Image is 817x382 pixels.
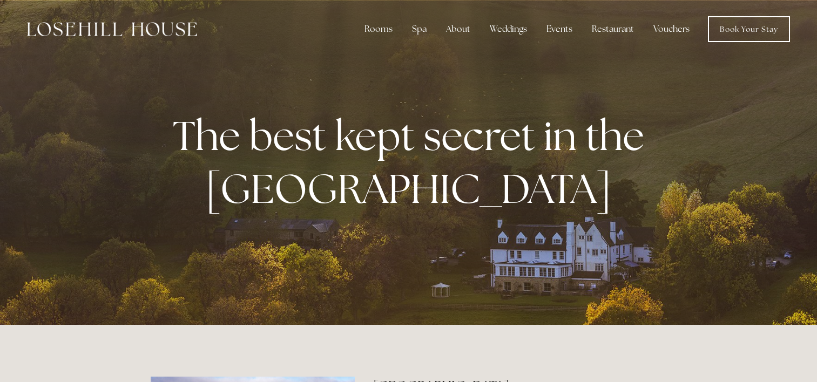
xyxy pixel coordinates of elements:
[173,109,653,215] strong: The best kept secret in the [GEOGRAPHIC_DATA]
[538,18,581,40] div: Events
[645,18,698,40] a: Vouchers
[356,18,401,40] div: Rooms
[403,18,435,40] div: Spa
[437,18,479,40] div: About
[27,22,197,36] img: Losehill House
[481,18,536,40] div: Weddings
[583,18,643,40] div: Restaurant
[708,16,790,42] a: Book Your Stay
